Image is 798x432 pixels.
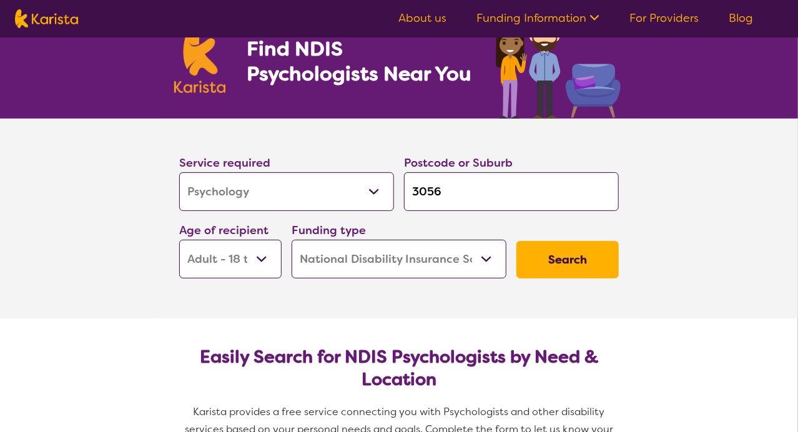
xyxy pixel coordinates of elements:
label: Service required [179,155,270,170]
h1: Find NDIS Psychologists Near You [247,36,478,86]
img: Karista logo [174,26,225,93]
label: Postcode or Suburb [404,155,513,170]
input: Type [404,172,619,211]
a: Blog [729,11,753,26]
iframe: Chat Window [742,380,781,418]
button: Search [516,241,619,278]
label: Age of recipient [179,223,268,238]
img: psychology [491,9,624,119]
a: For Providers [629,11,699,26]
h2: Easily Search for NDIS Psychologists by Need & Location [189,346,609,391]
img: Karista logo [15,9,78,28]
a: About us [398,11,446,26]
label: Funding type [292,223,366,238]
a: Funding Information [476,11,599,26]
